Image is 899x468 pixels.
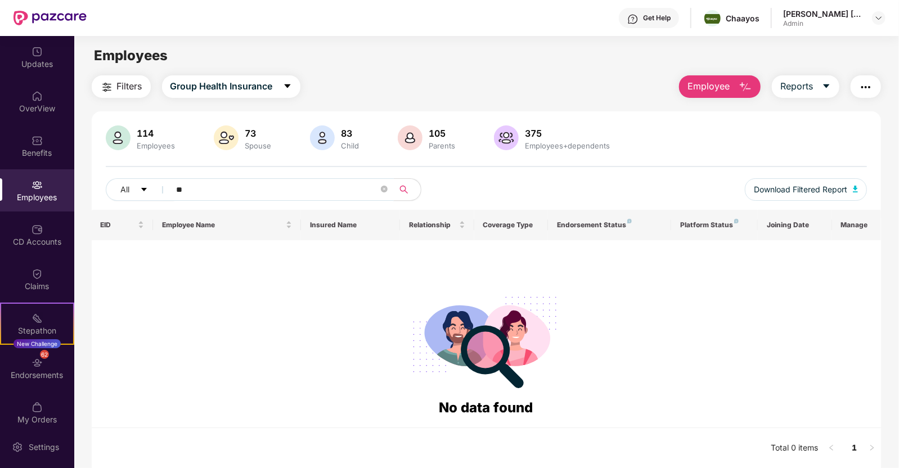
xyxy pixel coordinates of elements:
[780,79,813,93] span: Reports
[474,210,549,240] th: Coverage Type
[523,141,613,150] div: Employees+dependents
[381,184,388,195] span: close-circle
[863,439,881,457] button: right
[874,13,883,22] img: svg+xml;base64,PHN2ZyBpZD0iRHJvcGRvd24tMzJ4MzIiIHhtbG5zPSJodHRwOi8vd3d3LnczLm9yZy8yMDAwL3N2ZyIgd2...
[726,13,759,24] div: Chaayos
[845,439,863,456] a: 1
[828,444,835,451] span: left
[14,339,61,348] div: New Challenge
[679,75,761,98] button: Employee
[243,128,274,139] div: 73
[140,186,148,195] span: caret-down
[853,186,858,192] img: svg+xml;base64,PHN2ZyB4bWxucz0iaHR0cDovL3d3dy53My5vcmcvMjAwMC9zdmciIHhtbG5zOnhsaW5rPSJodHRwOi8vd3...
[869,444,875,451] span: right
[783,19,862,28] div: Admin
[832,210,882,240] th: Manage
[283,82,292,92] span: caret-down
[32,91,43,102] img: svg+xml;base64,PHN2ZyBpZD0iSG9tZSIgeG1sbnM9Imh0dHA6Ly93d3cudzMub3JnLzIwMDAvc3ZnIiB3aWR0aD0iMjAiIG...
[12,442,23,453] img: svg+xml;base64,PHN2ZyBpZD0iU2V0dGluZy0yMHgyMCIgeG1sbnM9Imh0dHA6Ly93d3cudzMub3JnLzIwMDAvc3ZnIiB3aW...
[40,350,49,359] div: 62
[680,220,749,229] div: Platform Status
[409,220,457,229] span: Relationship
[117,79,142,93] span: Filters
[400,210,474,240] th: Relationship
[243,141,274,150] div: Spouse
[170,79,273,93] span: Group Health Insurance
[162,220,284,229] span: Employee Name
[32,224,43,235] img: svg+xml;base64,PHN2ZyBpZD0iQ0RfQWNjb3VudHMiIGRhdGEtbmFtZT0iQ0QgQWNjb3VudHMiIHhtbG5zPSJodHRwOi8vd3...
[310,125,335,150] img: svg+xml;base64,PHN2ZyB4bWxucz0iaHR0cDovL3d3dy53My5vcmcvMjAwMC9zdmciIHhtbG5zOnhsaW5rPSJodHRwOi8vd3...
[627,13,639,25] img: svg+xml;base64,PHN2ZyBpZD0iSGVscC0zMngzMiIgeG1sbnM9Imh0dHA6Ly93d3cudzMub3JnLzIwMDAvc3ZnIiB3aWR0aD...
[214,125,239,150] img: svg+xml;base64,PHN2ZyB4bWxucz0iaHR0cDovL3d3dy53My5vcmcvMjAwMC9zdmciIHhtbG5zOnhsaW5rPSJodHRwOi8vd3...
[339,128,362,139] div: 83
[398,125,422,150] img: svg+xml;base64,PHN2ZyB4bWxucz0iaHR0cDovL3d3dy53My5vcmcvMjAwMC9zdmciIHhtbG5zOnhsaW5rPSJodHRwOi8vd3...
[758,210,832,240] th: Joining Date
[393,185,415,194] span: search
[822,439,840,457] li: Previous Page
[643,13,671,22] div: Get Help
[427,141,458,150] div: Parents
[106,125,131,150] img: svg+xml;base64,PHN2ZyB4bWxucz0iaHR0cDovL3d3dy53My5vcmcvMjAwMC9zdmciIHhtbG5zOnhsaW5rPSJodHRwOi8vd3...
[822,82,831,92] span: caret-down
[739,80,752,94] img: svg+xml;base64,PHN2ZyB4bWxucz0iaHR0cDovL3d3dy53My5vcmcvMjAwMC9zdmciIHhtbG5zOnhsaW5rPSJodHRwOi8vd3...
[32,402,43,413] img: svg+xml;base64,PHN2ZyBpZD0iTXlfT3JkZXJzIiBkYXRhLW5hbWU9Ik15IE9yZGVycyIgeG1sbnM9Imh0dHA6Ly93d3cudz...
[783,8,862,19] div: [PERSON_NAME] [PERSON_NAME]
[135,128,178,139] div: 114
[32,46,43,57] img: svg+xml;base64,PHN2ZyBpZD0iVXBkYXRlZCIgeG1sbnM9Imh0dHA6Ly93d3cudzMub3JnLzIwMDAvc3ZnIiB3aWR0aD0iMj...
[100,80,114,94] img: svg+xml;base64,PHN2ZyB4bWxucz0iaHR0cDovL3d3dy53My5vcmcvMjAwMC9zdmciIHdpZHRoPSIyNCIgaGVpZ2h0PSIyNC...
[745,178,867,201] button: Download Filtered Report
[92,210,154,240] th: EID
[32,268,43,280] img: svg+xml;base64,PHN2ZyBpZD0iQ2xhaW0iIHhtbG5zPSJodHRwOi8vd3d3LnczLm9yZy8yMDAwL3N2ZyIgd2lkdGg9IjIwIi...
[92,75,151,98] button: Filters
[557,220,662,229] div: Endorsement Status
[14,11,87,25] img: New Pazcare Logo
[772,75,839,98] button: Reportscaret-down
[687,79,730,93] span: Employee
[135,141,178,150] div: Employees
[523,128,613,139] div: 375
[153,210,301,240] th: Employee Name
[32,135,43,146] img: svg+xml;base64,PHN2ZyBpZD0iQmVuZWZpdHMiIHhtbG5zPSJodHRwOi8vd3d3LnczLm9yZy8yMDAwL3N2ZyIgd2lkdGg9Ij...
[494,125,519,150] img: svg+xml;base64,PHN2ZyB4bWxucz0iaHR0cDovL3d3dy53My5vcmcvMjAwMC9zdmciIHhtbG5zOnhsaW5rPSJodHRwOi8vd3...
[32,357,43,368] img: svg+xml;base64,PHN2ZyBpZD0iRW5kb3JzZW1lbnRzIiB4bWxucz0iaHR0cDovL3d3dy53My5vcmcvMjAwMC9zdmciIHdpZH...
[822,439,840,457] button: left
[94,47,168,64] span: Employees
[439,399,533,416] span: No data found
[859,80,873,94] img: svg+xml;base64,PHN2ZyB4bWxucz0iaHR0cDovL3d3dy53My5vcmcvMjAwMC9zdmciIHdpZHRoPSIyNCIgaGVpZ2h0PSIyNC...
[162,75,300,98] button: Group Health Insurancecaret-down
[121,183,130,196] span: All
[427,128,458,139] div: 105
[754,183,847,196] span: Download Filtered Report
[301,210,399,240] th: Insured Name
[106,178,174,201] button: Allcaret-down
[393,178,421,201] button: search
[381,186,388,192] span: close-circle
[101,220,136,229] span: EID
[405,283,567,397] img: svg+xml;base64,PHN2ZyB4bWxucz0iaHR0cDovL3d3dy53My5vcmcvMjAwMC9zdmciIHdpZHRoPSIyODgiIGhlaWdodD0iMj...
[771,439,818,457] li: Total 0 items
[1,325,73,336] div: Stepathon
[734,219,739,223] img: svg+xml;base64,PHN2ZyB4bWxucz0iaHR0cDovL3d3dy53My5vcmcvMjAwMC9zdmciIHdpZHRoPSI4IiBoZWlnaHQ9IjgiIH...
[32,179,43,191] img: svg+xml;base64,PHN2ZyBpZD0iRW1wbG95ZWVzIiB4bWxucz0iaHR0cDovL3d3dy53My5vcmcvMjAwMC9zdmciIHdpZHRoPS...
[339,141,362,150] div: Child
[627,219,632,223] img: svg+xml;base64,PHN2ZyB4bWxucz0iaHR0cDovL3d3dy53My5vcmcvMjAwMC9zdmciIHdpZHRoPSI4IiBoZWlnaHQ9IjgiIH...
[704,14,721,24] img: chaayos.jpeg
[32,313,43,324] img: svg+xml;base64,PHN2ZyB4bWxucz0iaHR0cDovL3d3dy53My5vcmcvMjAwMC9zdmciIHdpZHRoPSIyMSIgaGVpZ2h0PSIyMC...
[863,439,881,457] li: Next Page
[845,439,863,457] li: 1
[25,442,62,453] div: Settings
